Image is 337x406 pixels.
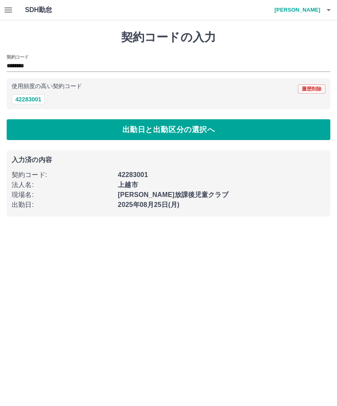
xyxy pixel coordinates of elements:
[298,84,325,94] button: 履歴削除
[118,201,179,208] b: 2025年08月25日(月)
[7,30,330,44] h1: 契約コードの入力
[12,157,325,163] p: 入力済の内容
[7,54,29,60] h2: 契約コード
[118,171,148,178] b: 42283001
[118,181,138,188] b: 上越市
[12,190,113,200] p: 現場名 :
[118,191,228,198] b: [PERSON_NAME]放課後児童クラブ
[7,119,330,140] button: 出勤日と出勤区分の選択へ
[12,200,113,210] p: 出勤日 :
[12,94,45,104] button: 42283001
[12,84,82,89] p: 使用頻度の高い契約コード
[12,170,113,180] p: 契約コード :
[12,180,113,190] p: 法人名 :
